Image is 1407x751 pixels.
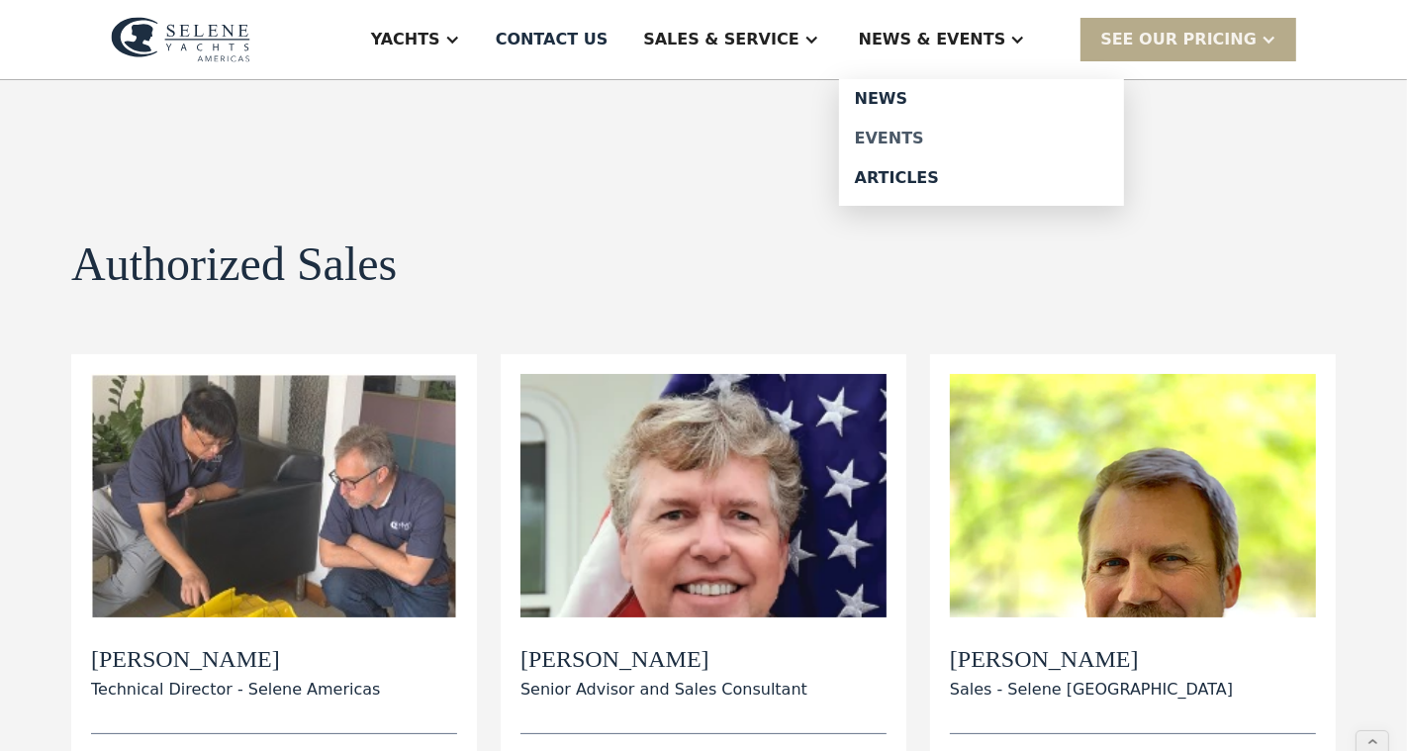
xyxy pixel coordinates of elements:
div: News [855,91,1108,107]
h1: Authorized Sales [71,238,397,291]
h2: [PERSON_NAME] [950,645,1233,674]
div: Sales & Service [643,28,798,51]
div: SEE Our Pricing [1080,18,1296,60]
nav: News & EVENTS [839,79,1124,206]
div: Events [855,131,1108,146]
a: Events [839,119,1124,158]
div: SEE Our Pricing [1100,28,1257,51]
div: News & EVENTS [859,28,1006,51]
div: Articles [855,170,1108,186]
div: Yachts [371,28,440,51]
img: logo [111,17,250,62]
a: News [839,79,1124,119]
a: Articles [839,158,1124,198]
div: Sales - Selene [GEOGRAPHIC_DATA] [950,678,1233,702]
h2: [PERSON_NAME] [91,645,380,674]
div: Senior Advisor and Sales Consultant [520,678,807,702]
h2: [PERSON_NAME] [520,645,807,674]
div: Technical Director - Selene Americas [91,678,380,702]
div: Contact US [496,28,609,51]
